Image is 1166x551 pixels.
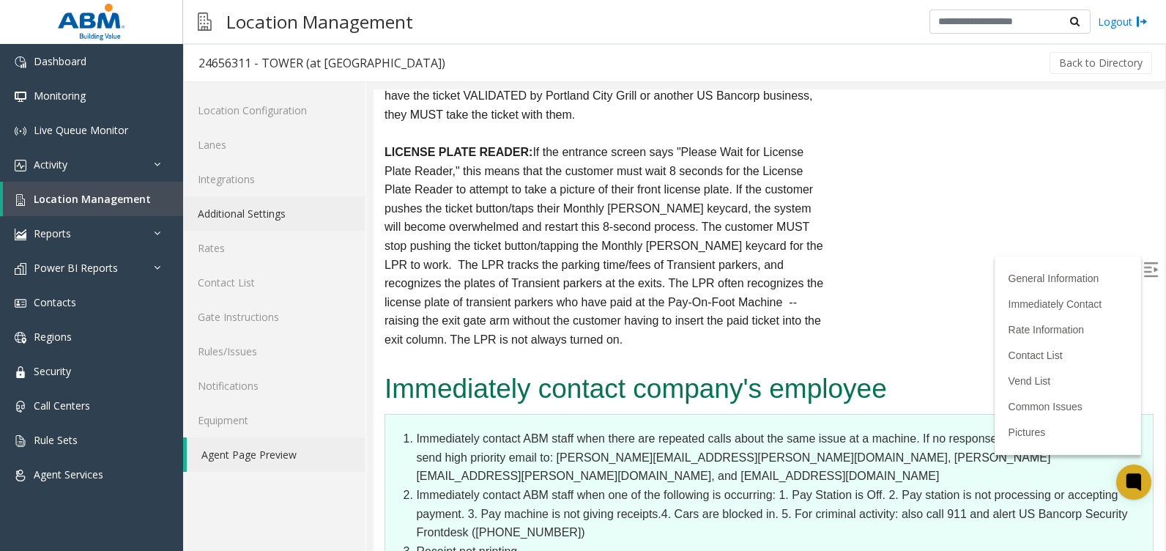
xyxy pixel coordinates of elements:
img: 'icon' [15,297,26,309]
img: 'icon' [15,263,26,275]
img: 'icon' [15,401,26,413]
a: Rules/Issues [183,334,365,369]
a: Rate Information [635,234,711,246]
a: Lanes [183,127,365,162]
a: Additional Settings [183,196,365,231]
span: Agent Services [34,467,103,481]
img: 'icon' [15,229,26,240]
img: 'icon' [15,160,26,171]
li: Immediately contact ABM staff when one of the following is occurring: 1. Pay Station is Off. 2. P... [42,396,765,453]
img: 'icon' [15,125,26,137]
a: Contact List [635,260,689,272]
span: Monitoring [34,89,86,103]
span: Security [34,364,71,378]
a: Equipment [183,403,365,437]
li: Immediately contact ABM staff when there are repeated calls about the same issue at a machine. If... [42,340,765,396]
a: Logout [1098,14,1148,29]
img: 'icon' [15,435,26,447]
img: 'icon' [15,194,26,206]
span: Power BI Reports [34,261,118,275]
img: pageIcon [198,4,212,40]
a: General Information [635,183,726,195]
img: 'icon' [15,470,26,481]
a: Notifications [183,369,365,403]
a: Integrations [183,162,365,196]
a: Location Configuration [183,93,365,127]
a: Contact List [183,265,365,300]
a: Agent Page Preview [187,437,365,472]
div: 24656311 - TOWER (at [GEOGRAPHIC_DATA]) [198,53,445,73]
span: Regions [34,330,72,344]
li: Receipt not printing [42,453,765,472]
span: Location Management [34,192,151,206]
button: Back to Directory [1050,52,1152,74]
span: LICENSE PLATE READER: [11,56,159,69]
p: If the entrance screen says "Please Wait for License Plate Reader," this means that the customer ... [11,53,450,260]
a: Gate Instructions [183,300,365,334]
a: Immediately Contact [635,209,729,221]
h2: Immediately contact company's employee [11,281,780,319]
a: Pictures [635,337,672,349]
span: Live Queue Monitor [34,123,128,137]
a: Location Management [3,182,183,216]
h3: Location Management [219,4,420,40]
span: Activity [34,158,67,171]
img: 'icon' [15,366,26,378]
a: Vend List [635,286,677,297]
img: 'icon' [15,91,26,103]
span: Call Centers [34,399,90,413]
img: Open/Close Sidebar Menu [770,173,784,188]
span: Rule Sets [34,433,78,447]
span: Contacts [34,295,76,309]
a: Rates [183,231,365,265]
img: logout [1136,14,1148,29]
img: 'icon' [15,56,26,68]
span: Dashboard [34,54,86,68]
span: Reports [34,226,71,240]
img: 'icon' [15,332,26,344]
a: Common Issues [635,311,709,323]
